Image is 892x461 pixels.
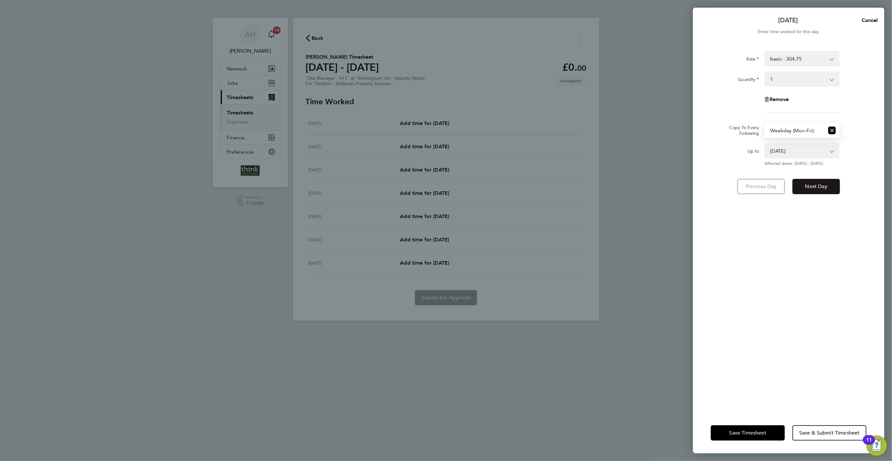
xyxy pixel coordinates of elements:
label: Quantity [738,77,759,84]
label: Copy To Every Following [724,125,759,136]
span: Save Timesheet [729,430,766,436]
div: 11 [866,440,872,448]
span: Cancel [860,17,878,23]
span: Affected dates: [DATE] - [DATE] [764,161,840,166]
span: Remove [770,96,789,102]
span: Next Day [805,183,827,190]
button: Save Timesheet [711,425,785,441]
label: Up to [748,148,759,156]
p: [DATE] [778,16,798,25]
button: Save & Submit Timesheet [792,425,866,441]
button: Cancel [851,14,884,27]
button: Open Resource Center, 11 new notifications [866,435,887,456]
div: Enter time worked for this day. [693,28,884,36]
button: Remove [764,97,789,102]
button: Reset selection [828,123,836,137]
span: Save & Submit Timesheet [799,430,860,436]
button: Next Day [792,179,840,194]
label: Rate [746,56,759,64]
